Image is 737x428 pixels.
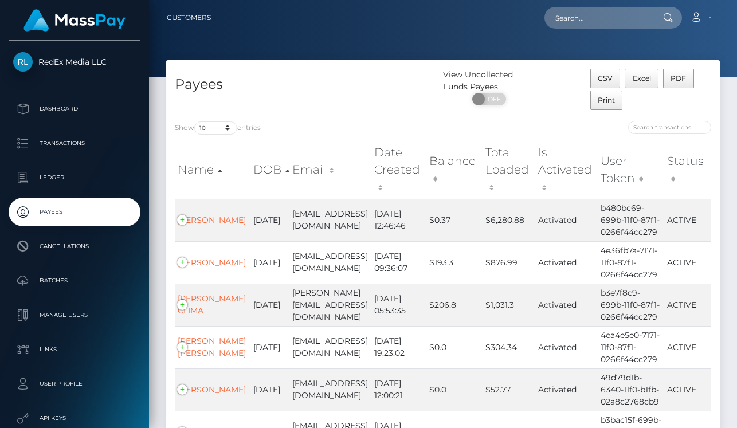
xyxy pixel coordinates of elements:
[13,410,136,427] p: API Keys
[289,326,372,368] td: [EMAIL_ADDRESS][DOMAIN_NAME]
[13,341,136,358] p: Links
[289,141,372,199] th: Email: activate to sort column ascending
[598,199,664,241] td: b480bc69-699b-11f0-87f1-0266f44cc279
[9,95,140,123] a: Dashboard
[9,335,140,364] a: Links
[9,163,140,192] a: Ledger
[250,241,289,284] td: [DATE]
[250,141,289,199] th: DOB: activate to sort column descending
[250,368,289,411] td: [DATE]
[178,215,246,225] a: [PERSON_NAME]
[598,326,664,368] td: 4ea4e5e0-7171-11f0-87f1-0266f44cc279
[289,284,372,326] td: [PERSON_NAME][EMAIL_ADDRESS][DOMAIN_NAME]
[426,284,482,326] td: $206.8
[535,141,598,199] th: Is Activated: activate to sort column ascending
[13,135,136,152] p: Transactions
[663,69,694,88] button: PDF
[289,241,372,284] td: [EMAIL_ADDRESS][DOMAIN_NAME]
[13,169,136,186] p: Ledger
[13,307,136,324] p: Manage Users
[633,74,651,83] span: Excel
[371,326,426,368] td: [DATE] 19:23:02
[250,326,289,368] td: [DATE]
[664,368,711,411] td: ACTIVE
[13,100,136,117] p: Dashboard
[9,198,140,226] a: Payees
[371,368,426,411] td: [DATE] 12:00:21
[535,368,598,411] td: Activated
[9,370,140,398] a: User Profile
[289,199,372,241] td: [EMAIL_ADDRESS][DOMAIN_NAME]
[9,129,140,158] a: Transactions
[664,241,711,284] td: ACTIVE
[175,141,250,199] th: Name: activate to sort column ascending
[178,336,246,358] a: [PERSON_NAME] [PERSON_NAME]
[664,284,711,326] td: ACTIVE
[544,7,652,29] input: Search...
[178,384,246,395] a: [PERSON_NAME]
[535,284,598,326] td: Activated
[371,141,426,199] th: Date Created: activate to sort column ascending
[426,241,482,284] td: $193.3
[483,284,536,326] td: $1,031.3
[598,241,664,284] td: 4e36fb7a-7171-11f0-87f1-0266f44cc279
[13,238,136,255] p: Cancellations
[671,74,686,83] span: PDF
[167,6,211,30] a: Customers
[289,368,372,411] td: [EMAIL_ADDRESS][DOMAIN_NAME]
[483,326,536,368] td: $304.34
[590,91,623,110] button: Print
[625,69,658,88] button: Excel
[598,74,613,83] span: CSV
[598,96,615,104] span: Print
[250,284,289,326] td: [DATE]
[9,232,140,261] a: Cancellations
[175,121,261,135] label: Show entries
[9,266,140,295] a: Batches
[590,69,621,88] button: CSV
[426,141,482,199] th: Balance: activate to sort column ascending
[598,141,664,199] th: User Token: activate to sort column ascending
[13,52,33,72] img: RedEx Media LLC
[483,141,536,199] th: Total Loaded: activate to sort column ascending
[371,199,426,241] td: [DATE] 12:46:46
[13,203,136,221] p: Payees
[175,74,434,95] h4: Payees
[479,93,507,105] span: OFF
[598,368,664,411] td: 49d79d1b-6340-11f0-b1fb-02a8c2768cb9
[598,284,664,326] td: b3e7f8c9-699b-11f0-87f1-0266f44cc279
[535,199,598,241] td: Activated
[9,57,140,67] span: RedEx Media LLC
[23,9,126,32] img: MassPay Logo
[535,326,598,368] td: Activated
[371,284,426,326] td: [DATE] 05:53:35
[13,375,136,392] p: User Profile
[535,241,598,284] td: Activated
[178,293,246,316] a: [PERSON_NAME] CLIMA
[664,141,711,199] th: Status: activate to sort column ascending
[178,257,246,268] a: [PERSON_NAME]
[483,241,536,284] td: $876.99
[250,199,289,241] td: [DATE]
[628,121,711,134] input: Search transactions
[664,326,711,368] td: ACTIVE
[664,199,711,241] td: ACTIVE
[371,241,426,284] td: [DATE] 09:36:07
[426,368,482,411] td: $0.0
[9,301,140,329] a: Manage Users
[426,326,482,368] td: $0.0
[483,199,536,241] td: $6,280.88
[443,69,535,93] div: View Uncollected Funds Payees
[194,121,237,135] select: Showentries
[483,368,536,411] td: $52.77
[13,272,136,289] p: Batches
[426,199,482,241] td: $0.37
